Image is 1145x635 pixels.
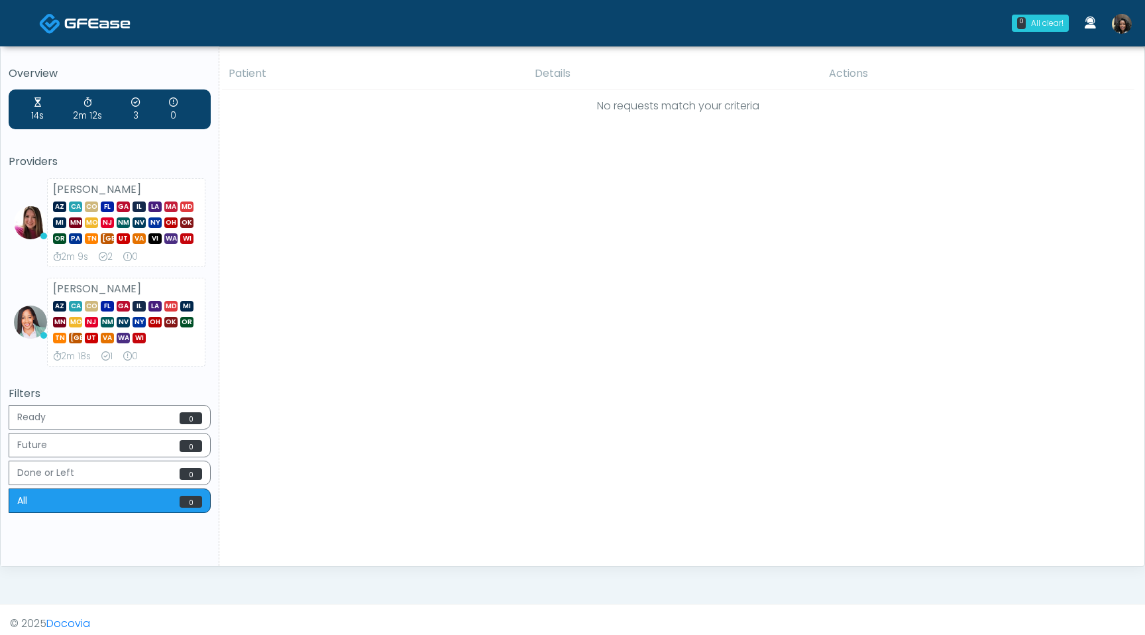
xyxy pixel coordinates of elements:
[117,301,130,312] span: GA
[221,58,527,90] th: Patient
[101,317,114,327] span: NM
[69,333,82,343] span: [GEOGRAPHIC_DATA]
[9,433,211,457] button: Future0
[53,301,66,312] span: AZ
[180,440,202,452] span: 0
[53,251,88,264] div: 2m 9s
[180,468,202,480] span: 0
[101,301,114,312] span: FL
[221,90,1134,123] td: No requests match your criteria
[131,96,140,123] div: 3
[148,233,162,244] span: VI
[164,233,178,244] span: WA
[85,317,98,327] span: NJ
[53,333,66,343] span: TN
[69,233,82,244] span: PA
[164,317,178,327] span: OK
[53,182,141,197] strong: [PERSON_NAME]
[53,233,66,244] span: OR
[133,317,146,327] span: NY
[14,306,47,339] img: Jennifer Ekeh
[31,96,44,123] div: 14s
[53,317,66,327] span: MN
[133,233,146,244] span: VA
[69,202,82,212] span: CA
[101,233,114,244] span: [GEOGRAPHIC_DATA]
[148,317,162,327] span: OH
[123,350,138,363] div: 0
[69,217,82,228] span: MN
[39,13,61,34] img: Docovia
[9,405,211,430] button: Ready0
[9,156,211,168] h5: Providers
[180,202,193,212] span: MD
[123,251,138,264] div: 0
[85,333,98,343] span: UT
[69,301,82,312] span: CA
[133,202,146,212] span: IL
[180,496,202,508] span: 0
[53,350,91,363] div: 2m 18s
[117,233,130,244] span: UT
[133,301,146,312] span: IL
[9,405,211,516] div: Basic example
[180,217,193,228] span: OK
[53,281,141,296] strong: [PERSON_NAME]
[9,489,211,513] button: All0
[64,17,131,30] img: Docovia
[133,333,146,343] span: WI
[1004,9,1077,37] a: 0 All clear!
[53,217,66,228] span: MI
[148,301,162,312] span: LA
[85,301,98,312] span: CO
[101,217,114,228] span: NJ
[101,333,114,343] span: VA
[9,388,211,400] h5: Filters
[117,333,130,343] span: WA
[101,350,113,363] div: 1
[164,202,178,212] span: MA
[117,217,130,228] span: NM
[99,251,113,264] div: 2
[164,301,178,312] span: MD
[39,1,131,44] a: Docovia
[180,412,202,424] span: 0
[180,301,193,312] span: MI
[1112,14,1132,34] img: Nike Elizabeth Akinjero
[9,68,211,80] h5: Overview
[14,206,47,239] img: Megan McComy
[527,58,821,90] th: Details
[85,233,98,244] span: TN
[133,217,146,228] span: NV
[101,202,114,212] span: FL
[85,217,98,228] span: MO
[148,217,162,228] span: NY
[148,202,162,212] span: LA
[9,461,211,485] button: Done or Left0
[85,202,98,212] span: CO
[117,317,130,327] span: NV
[180,233,193,244] span: WI
[180,317,193,327] span: OR
[169,96,178,123] div: 0
[1017,17,1026,29] div: 0
[46,616,90,631] a: Docovia
[1031,17,1063,29] div: All clear!
[164,217,178,228] span: OH
[53,202,66,212] span: AZ
[117,202,130,212] span: GA
[69,317,82,327] span: MO
[73,96,102,123] div: 2m 12s
[821,58,1134,90] th: Actions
